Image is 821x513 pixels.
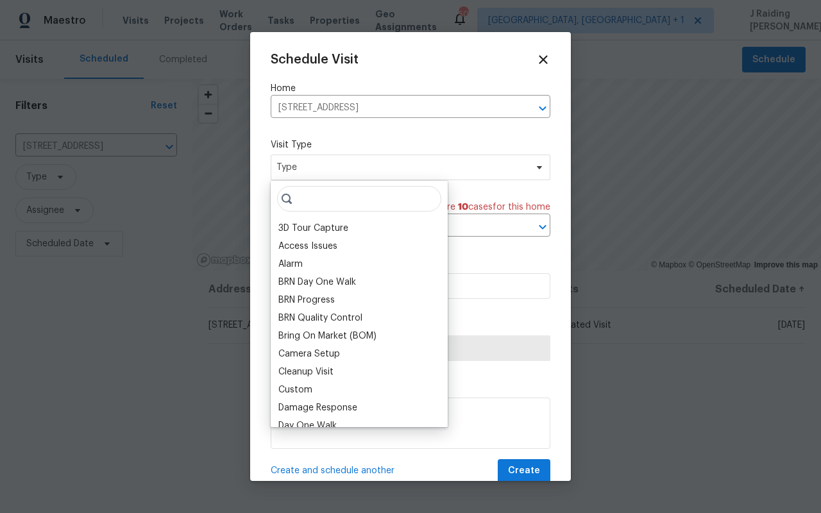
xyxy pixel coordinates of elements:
[536,53,550,67] span: Close
[278,401,357,414] div: Damage Response
[271,139,550,151] label: Visit Type
[508,463,540,479] span: Create
[458,203,468,212] span: 10
[278,312,362,324] div: BRN Quality Control
[271,464,394,477] span: Create and schedule another
[418,201,550,214] span: There are case s for this home
[278,276,356,289] div: BRN Day One Walk
[271,98,514,118] input: Enter in an address
[278,366,334,378] div: Cleanup Visit
[278,419,337,432] div: Day One Walk
[278,383,312,396] div: Custom
[534,218,552,236] button: Open
[278,222,348,235] div: 3D Tour Capture
[278,330,377,342] div: Bring On Market (BOM)
[278,240,337,253] div: Access Issues
[276,161,526,174] span: Type
[271,82,550,95] label: Home
[278,294,335,307] div: BRN Progress
[271,53,359,66] span: Schedule Visit
[278,258,303,271] div: Alarm
[278,348,340,360] div: Camera Setup
[498,459,550,483] button: Create
[534,99,552,117] button: Open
